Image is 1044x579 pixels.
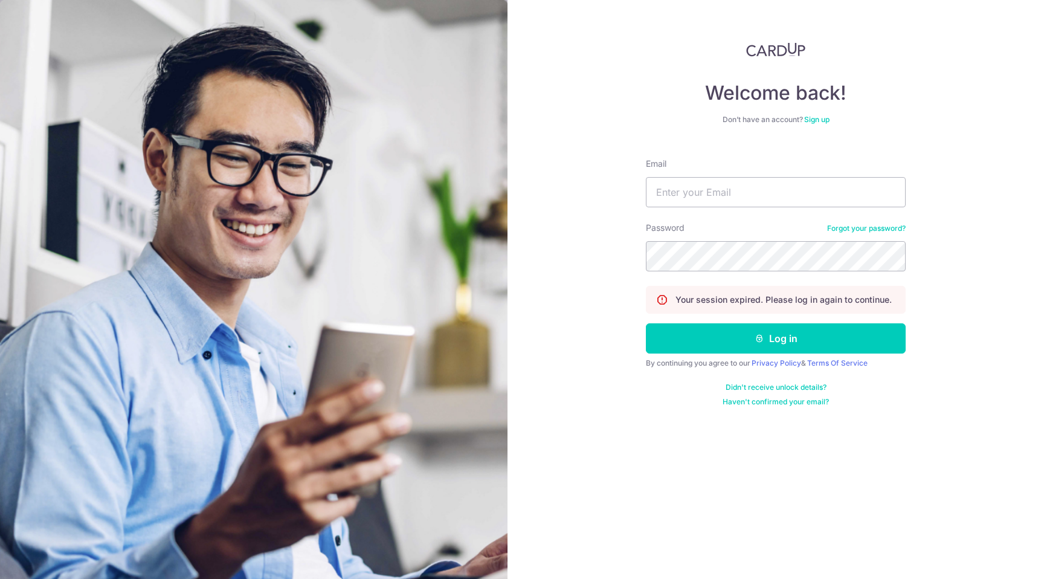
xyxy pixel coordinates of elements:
[646,177,906,207] input: Enter your Email
[752,358,801,367] a: Privacy Policy
[675,294,892,306] p: Your session expired. Please log in again to continue.
[746,42,805,57] img: CardUp Logo
[827,224,906,233] a: Forgot your password?
[726,383,826,392] a: Didn't receive unlock details?
[646,358,906,368] div: By continuing you agree to our &
[646,323,906,354] button: Log in
[646,222,685,234] label: Password
[723,397,829,407] a: Haven't confirmed your email?
[646,81,906,105] h4: Welcome back!
[646,158,666,170] label: Email
[646,115,906,125] div: Don’t have an account?
[807,358,868,367] a: Terms Of Service
[804,115,830,124] a: Sign up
